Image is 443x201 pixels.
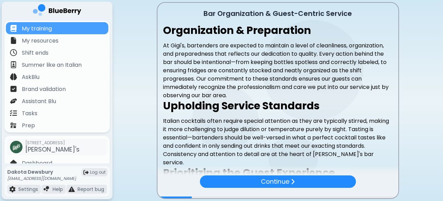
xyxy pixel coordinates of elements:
p: Brand validation [22,85,66,93]
p: Tasks [22,109,37,118]
p: Italian cocktails often require special attention as they are typically stirred, making it more c... [163,117,393,167]
p: My training [22,25,52,33]
p: Help [53,186,63,192]
p: Settings [18,186,38,192]
p: Shift ends [22,49,48,57]
p: Assistant Blu [22,97,56,106]
img: file icon [10,159,17,166]
img: file icon [9,186,16,192]
h2: Organization & Preparation [163,24,393,37]
img: file icon [10,98,17,104]
p: [EMAIL_ADDRESS][DOMAIN_NAME] [7,176,76,181]
img: file icon [290,179,295,185]
p: Bar Organization & Guest-Centric Service [157,8,398,19]
p: Continue [261,177,289,186]
img: company logo [33,4,81,18]
img: company thumbnail [10,141,22,153]
p: AskBlu [22,73,39,81]
p: Summer like an Italian [22,61,82,69]
p: Dakota Dewsbury [7,169,76,175]
img: file icon [10,25,17,32]
img: logout [83,170,89,175]
span: [PERSON_NAME]'s [25,145,80,154]
h2: Upholding Service Standards [163,100,393,112]
img: file icon [69,186,75,192]
span: Log out [90,170,106,175]
img: file icon [44,186,50,192]
p: My resources [22,37,58,45]
img: file icon [10,73,17,80]
img: file icon [10,37,17,44]
img: file icon [10,110,17,117]
p: Report bug [78,186,104,192]
p: At Gigi's, bartenders are expected to maintain a level of cleanliness, organization, and prepared... [163,42,393,100]
p: Dashboard [22,159,52,167]
img: file icon [10,61,17,68]
p: Prep [22,121,35,130]
img: file icon [10,122,17,129]
img: file icon [10,85,17,92]
img: file icon [10,49,17,56]
span: [STREET_ADDRESS] [25,140,80,146]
